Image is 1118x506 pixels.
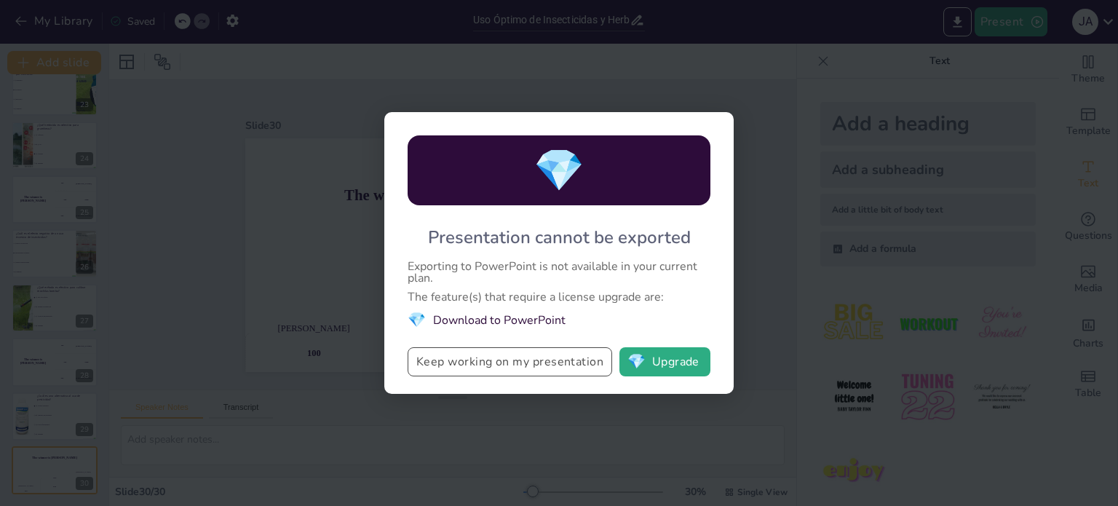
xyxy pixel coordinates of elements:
[408,261,710,284] div: Exporting to PowerPoint is not available in your current plan.
[428,226,691,249] div: Presentation cannot be exported
[408,310,710,330] li: Download to PowerPoint
[408,310,426,330] span: diamond
[619,347,710,376] button: diamondUpgrade
[627,355,646,369] span: diamond
[408,347,612,376] button: Keep working on my presentation
[408,291,710,303] div: The feature(s) that require a license upgrade are:
[534,143,584,199] span: diamond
